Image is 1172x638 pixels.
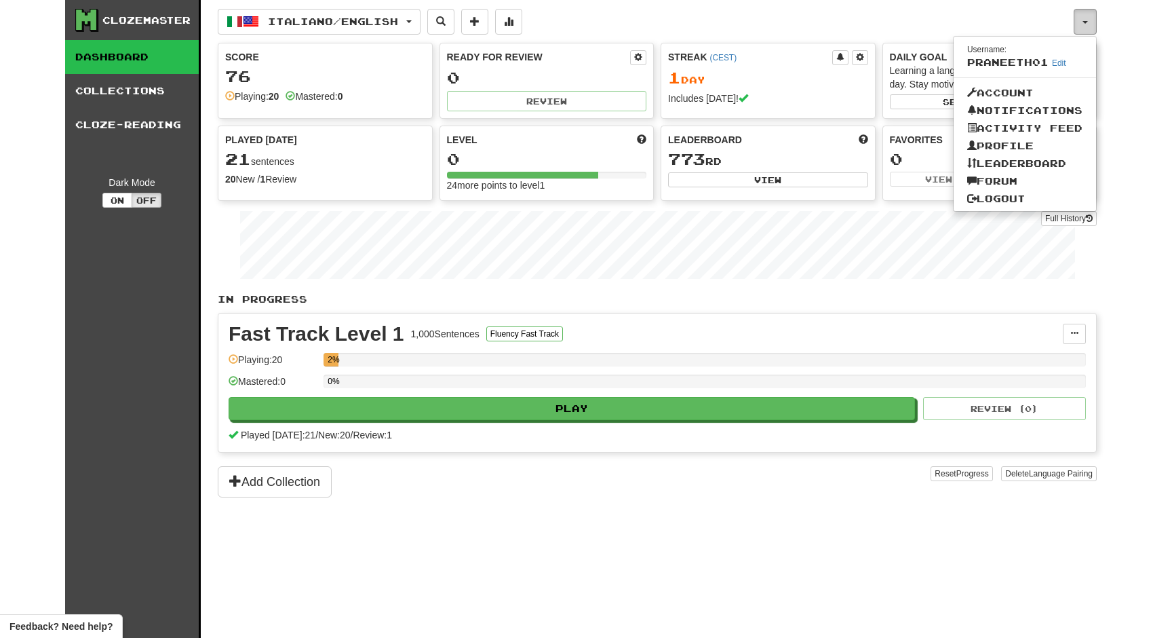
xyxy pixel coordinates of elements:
div: Playing: [225,90,279,103]
span: Level [447,133,477,147]
div: Streak [668,50,832,64]
a: Account [954,84,1096,102]
a: Notifications [954,102,1096,119]
span: Open feedback widget [9,620,113,633]
a: Dashboard [65,40,199,74]
div: Learning a language requires practice every day. Stay motivated! [890,64,1090,91]
button: DeleteLanguage Pairing [1001,466,1097,481]
div: rd [668,151,868,168]
button: Off [132,193,161,208]
div: New / Review [225,172,425,186]
strong: 0 [338,91,343,102]
span: / [315,430,318,440]
a: (CEST) [709,53,737,62]
div: 0 [447,69,647,86]
button: Add sentence to collection [461,9,488,35]
div: Mastered: [286,90,343,103]
div: Ready for Review [447,50,631,64]
span: Leaderboard [668,133,742,147]
a: Collections [65,74,199,108]
button: View [668,172,868,187]
button: ResetProgress [931,466,992,481]
a: Edit [1052,58,1066,68]
span: New: 20 [318,430,350,440]
div: 76 [225,68,425,85]
div: Daily Goal [890,50,1090,64]
div: Score [225,50,425,64]
div: Day [668,69,868,87]
span: 21 [225,149,251,168]
span: Review: 1 [353,430,392,440]
button: View [890,172,988,187]
div: Fast Track Level 1 [229,324,404,344]
p: In Progress [218,293,1097,306]
button: Review (0) [923,397,1086,420]
a: Logout [954,190,1096,208]
strong: 20 [269,91,279,102]
div: sentences [225,151,425,168]
strong: 20 [225,174,236,185]
strong: 1 [260,174,265,185]
span: Played [DATE]: 21 [241,430,315,440]
span: Italiano / English [268,16,398,27]
div: 2% [328,353,338,367]
span: 773 [668,149,705,168]
a: Cloze-Reading [65,108,199,142]
button: Seta dailygoal [890,94,1090,109]
span: Score more points to level up [637,133,646,147]
div: Dark Mode [75,176,189,189]
span: praneeth01 [967,56,1049,68]
span: Progress [956,469,989,478]
a: Forum [954,172,1096,190]
button: Review [447,91,647,111]
div: Mastered: 0 [229,375,317,397]
small: Username: [967,45,1007,54]
div: Playing: 20 [229,353,317,375]
span: Played [DATE] [225,133,297,147]
div: 24 more points to level 1 [447,179,647,192]
div: Favorites [890,133,1090,147]
button: Search sentences [427,9,454,35]
a: Full History [1041,211,1097,226]
button: Fluency Fast Track [486,326,563,341]
button: On [102,193,132,208]
span: Language Pairing [1029,469,1093,478]
div: 0 [890,151,1090,168]
a: Activity Feed [954,119,1096,137]
a: Leaderboard [954,155,1096,172]
span: / [351,430,353,440]
button: Add Collection [218,466,332,498]
button: Italiano/English [218,9,421,35]
a: Profile [954,137,1096,155]
div: 1,000 Sentences [411,327,480,341]
div: 0 [447,151,647,168]
span: 1 [668,68,681,87]
button: Play [229,397,915,420]
div: Includes [DATE]! [668,92,868,105]
button: More stats [495,9,522,35]
div: Clozemaster [102,14,191,27]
